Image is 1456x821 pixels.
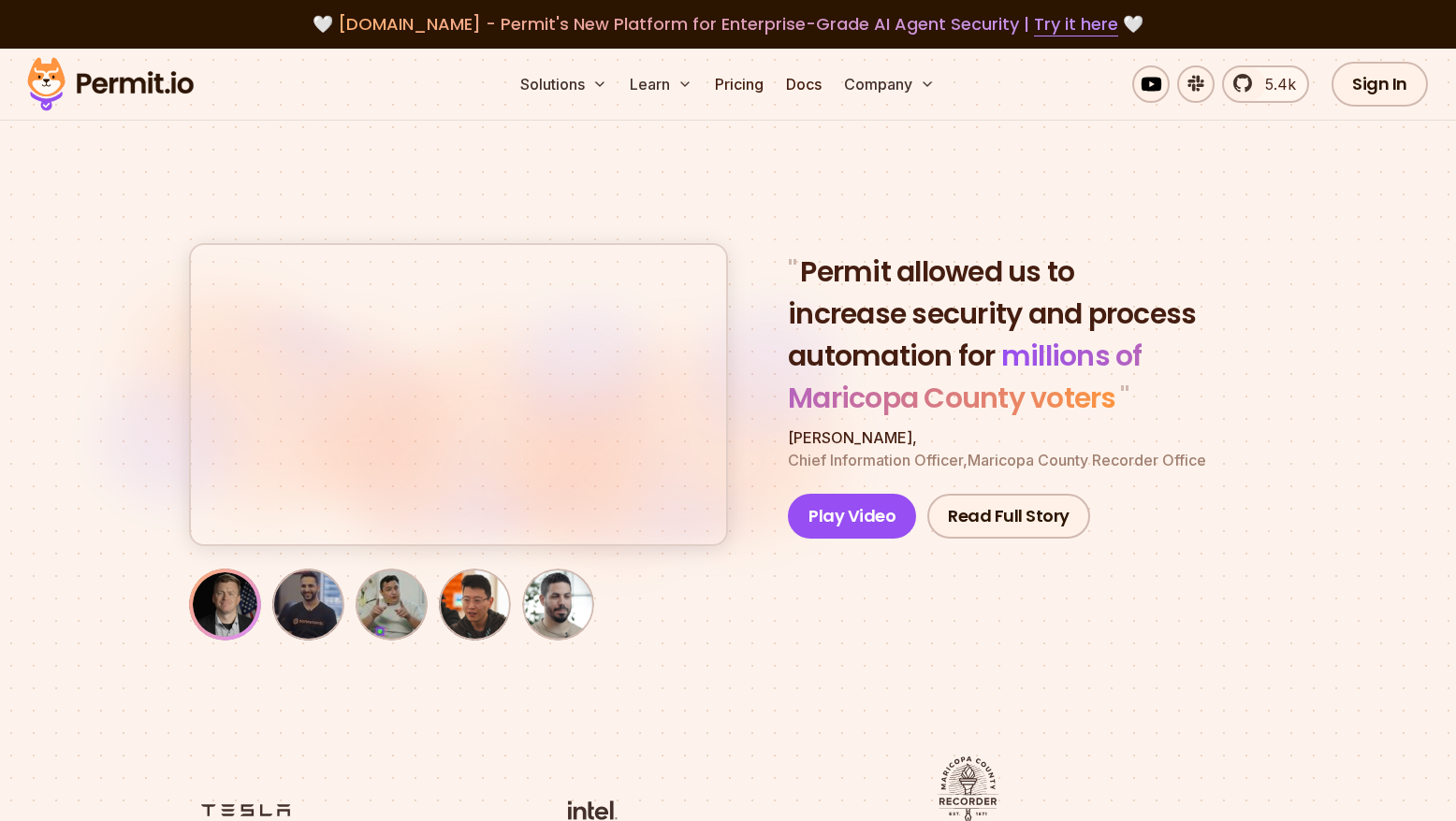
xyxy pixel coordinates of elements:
[622,65,700,103] button: Learn
[788,428,917,447] span: [PERSON_NAME] ,
[1116,378,1128,418] span: "
[779,65,829,103] a: Docs
[1332,62,1428,107] a: Sign In
[1222,65,1309,103] a: 5.4k
[193,572,257,637] img: Nate Young
[788,336,1143,418] span: millions of Maricopa County voters
[788,494,916,539] button: Play Video
[788,252,800,292] span: "
[45,11,1411,37] div: 🤍 🤍
[837,65,942,103] button: Company
[788,252,1196,376] span: Permit allowed us to increase security and process automation for
[1254,73,1296,95] span: 5.4k
[19,52,202,116] img: Permit logo
[338,12,1118,36] span: [DOMAIN_NAME] - Permit's New Platform for Enterprise-Grade AI Agent Security |
[707,65,771,103] a: Pricing
[1034,12,1118,36] a: Try it here
[513,65,615,103] button: Solutions
[788,451,1206,469] span: Chief Information Officer , Maricopa County Recorder Office
[927,494,1090,539] a: Read Full Story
